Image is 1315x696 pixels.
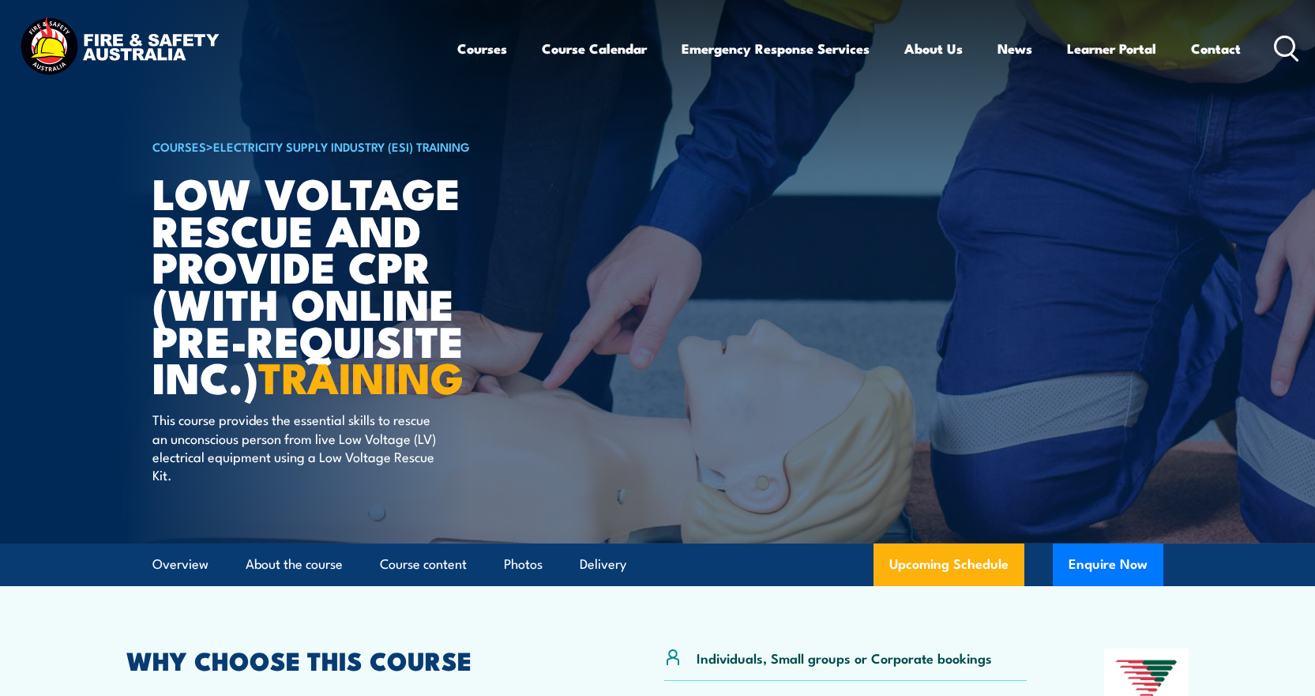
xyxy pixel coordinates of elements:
a: Photos [504,544,543,585]
a: Courses [457,28,507,70]
a: Learner Portal [1067,28,1156,70]
button: Enquire Now [1053,544,1163,586]
p: Individuals, Small groups or Corporate bookings [697,649,992,667]
a: Emergency Response Services [682,28,870,70]
a: COURSES [152,137,206,155]
a: Course Calendar [542,28,647,70]
a: Delivery [580,544,626,585]
strong: TRAINING [258,343,464,408]
a: About the course [246,544,343,585]
a: Electricity Supply Industry (ESI) Training [213,137,470,155]
a: News [998,28,1032,70]
h6: > [152,137,543,156]
a: Contact [1191,28,1241,70]
a: About Us [904,28,963,70]
p: This course provides the essential skills to rescue an unconscious person from live Low Voltage (... [152,410,441,484]
a: Overview [152,544,209,585]
a: Upcoming Schedule [874,544,1024,586]
a: Course content [380,544,467,585]
h1: Low Voltage Rescue and Provide CPR (with online Pre-requisite inc.) [152,174,543,395]
h2: WHY CHOOSE THIS COURSE [126,649,588,671]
